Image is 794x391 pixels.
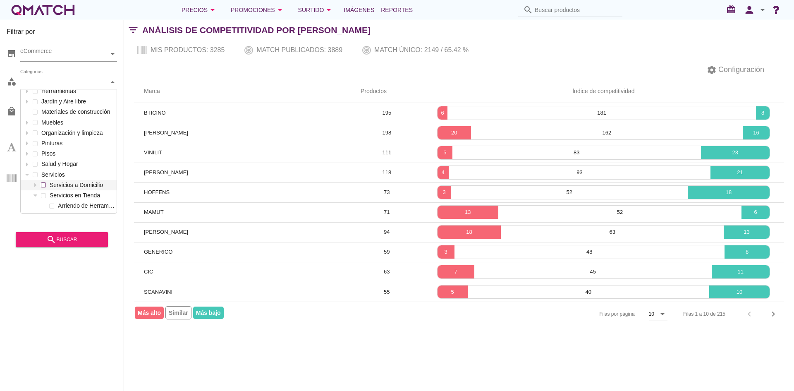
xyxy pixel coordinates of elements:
a: Reportes [378,2,416,18]
i: search [46,235,56,245]
div: Surtido [298,5,334,15]
label: Herramientas [39,86,115,96]
p: 8 [725,248,770,256]
th: Productos: Not sorted. [351,80,423,103]
span: [PERSON_NAME] [144,169,188,175]
i: arrow_drop_down [758,5,768,15]
span: HOFFENS [144,189,170,195]
p: 5 [438,288,468,296]
div: buscar [22,235,101,245]
span: [PERSON_NAME] [144,130,188,136]
button: Surtido [292,2,341,18]
p: 3 [438,188,451,197]
i: person [741,4,758,16]
p: 7 [438,268,474,276]
button: Configuración [700,62,771,77]
p: 21 [710,168,770,177]
p: 52 [451,188,688,197]
td: 118 [351,163,423,182]
div: 10 [649,310,654,318]
span: Configuración [717,64,764,75]
p: 83 [452,149,701,157]
p: 52 [498,208,741,216]
p: 8 [756,109,770,117]
p: 4 [438,168,449,177]
p: 20 [438,129,471,137]
label: Salud y Hogar [39,159,115,169]
span: [PERSON_NAME] [144,229,188,235]
i: local_mall [7,106,17,116]
label: Materiales de construcción [39,107,115,117]
span: BTICINO [144,110,166,116]
th: Índice de competitividad: Not sorted. [423,80,784,103]
p: 48 [454,248,725,256]
p: 181 [447,109,756,117]
td: 63 [351,262,423,282]
td: 111 [351,143,423,163]
span: Más alto [135,307,164,319]
span: CIC [144,269,153,275]
button: Promociones [224,2,292,18]
button: buscar [16,232,108,247]
i: search [523,5,533,15]
p: 11 [712,268,770,276]
td: 195 [351,103,423,123]
span: MAMUT [144,209,164,215]
p: 6 [741,208,770,216]
p: 10 [709,288,770,296]
input: Buscar productos [535,3,617,17]
div: Promociones [231,5,285,15]
label: Servicios [39,170,115,180]
span: Similar [165,306,191,319]
a: Imágenes [340,2,378,18]
span: GENERICO [144,249,172,255]
h3: Filtrar por [7,27,117,40]
div: Precios [182,5,218,15]
th: Marca: Not sorted. [134,80,351,103]
a: white-qmatch-logo [10,2,76,18]
label: Pinturas [39,138,115,149]
label: Muebles [39,118,115,128]
label: Pisos [39,149,115,159]
p: 5 [438,149,452,157]
label: Arriendo de Herramientas [56,201,115,211]
button: Next page [766,307,781,321]
p: 3 [438,248,454,256]
td: 73 [351,182,423,202]
p: 13 [724,228,770,236]
p: 6 [438,109,448,117]
i: redeem [726,5,739,14]
span: Reportes [381,5,413,15]
label: Servicios a Domicilio [48,180,115,190]
i: category [7,77,17,86]
td: 198 [351,123,423,143]
p: 93 [449,168,710,177]
i: settings [707,65,717,75]
label: Jardín y Aire libre [39,96,115,107]
p: 18 [438,228,501,236]
h2: Análisis de competitividad por [PERSON_NAME] [142,24,371,37]
td: 55 [351,282,423,302]
p: 162 [471,129,743,137]
i: arrow_drop_down [208,5,218,15]
span: VINILIT [144,149,162,156]
i: arrow_drop_down [324,5,334,15]
i: arrow_drop_down [275,5,285,15]
span: SCANAVINI [144,289,172,295]
p: 13 [438,208,498,216]
span: Más bajo [193,307,224,319]
i: store [7,48,17,58]
button: Precios [175,2,224,18]
div: Filas 1 a 10 de 215 [683,310,725,318]
p: 18 [688,188,770,197]
label: Organización y limpieza [39,128,115,138]
i: arrow_drop_down [658,309,667,319]
label: Servicios en Tienda [48,190,115,201]
p: 40 [468,288,709,296]
i: chevron_right [768,309,778,319]
p: 23 [701,149,770,157]
p: 45 [474,268,712,276]
td: 94 [351,222,423,242]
